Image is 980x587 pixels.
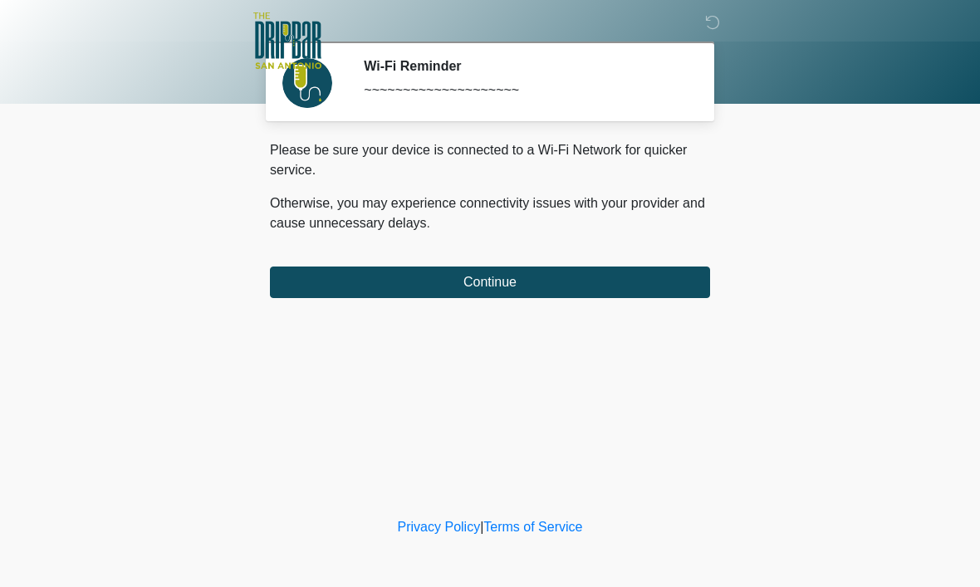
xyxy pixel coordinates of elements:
[364,81,685,100] div: ~~~~~~~~~~~~~~~~~~~~
[270,193,710,233] p: Otherwise, you may experience connectivity issues with your provider and cause unnecessary delays
[398,520,481,534] a: Privacy Policy
[253,12,321,71] img: The DRIPBaR - San Antonio Fossil Creek Logo
[270,267,710,298] button: Continue
[480,520,483,534] a: |
[483,520,582,534] a: Terms of Service
[427,216,430,230] span: .
[270,140,710,180] p: Please be sure your device is connected to a Wi-Fi Network for quicker service.
[282,58,332,108] img: Agent Avatar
